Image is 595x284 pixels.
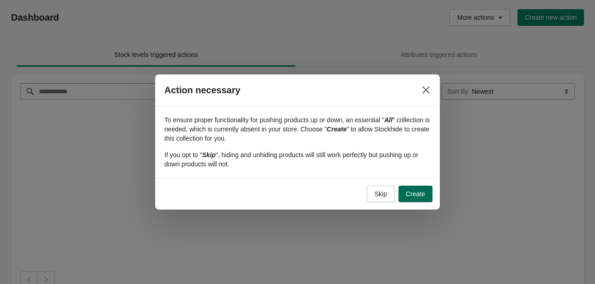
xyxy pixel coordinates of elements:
[375,190,387,198] span: Skip
[327,125,347,133] i: Create
[418,82,434,98] button: Close
[164,115,431,143] p: To ensure proper functionality for pushing products up or down, an essential " " collection is ne...
[367,186,395,202] button: Skip
[202,151,216,159] i: Skip
[164,150,431,169] p: If you opt to " ", hiding and unhiding products will still work perfectly but pushing up or down ...
[164,85,241,96] h3: Action necessary
[406,190,425,198] span: Create
[384,116,393,124] i: All
[399,186,432,202] button: Create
